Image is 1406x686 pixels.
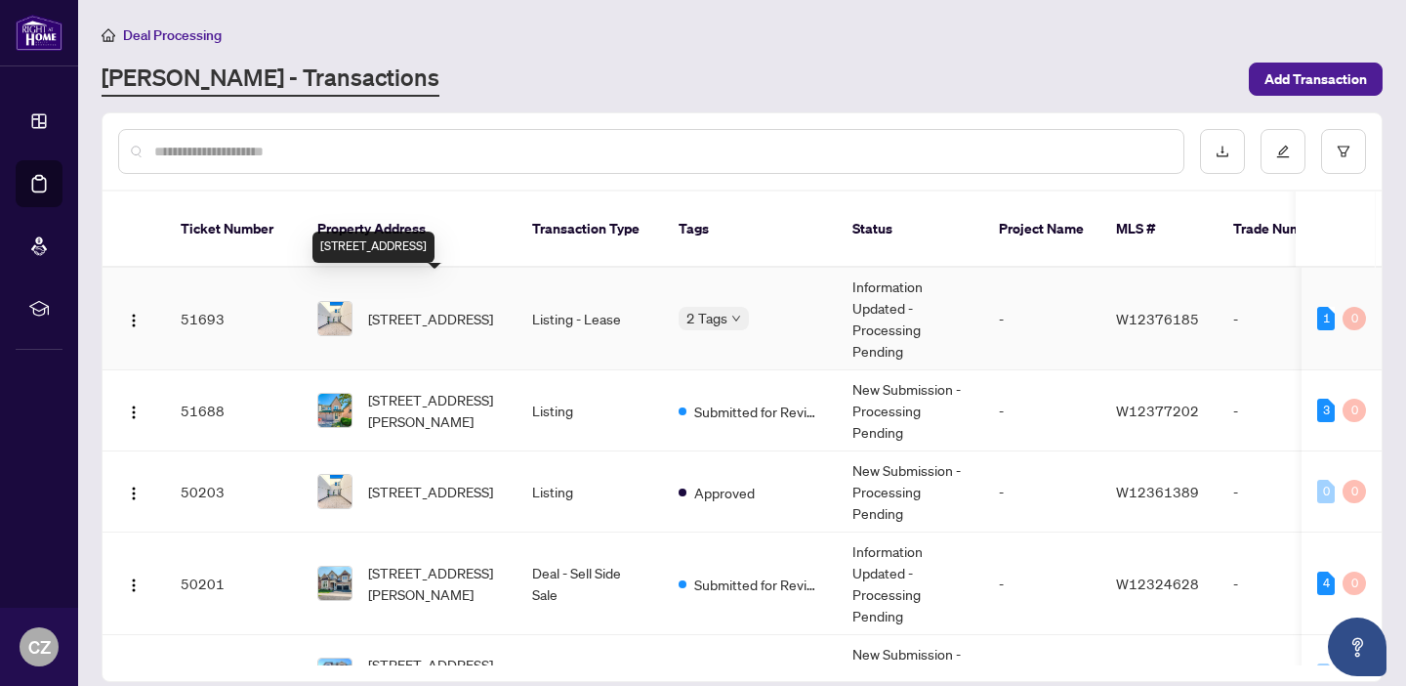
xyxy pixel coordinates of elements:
span: W12377202 [1116,402,1199,419]
td: - [983,370,1100,451]
button: Logo [118,303,149,334]
span: [STREET_ADDRESS] [368,308,493,329]
img: Logo [126,405,142,420]
td: Listing [517,370,663,451]
button: filter [1321,129,1366,174]
th: Ticket Number [165,192,302,268]
th: MLS # [1100,192,1218,268]
span: W12376185 [1116,310,1199,327]
div: 0 [1343,572,1366,595]
img: logo [16,15,62,51]
td: Listing [517,451,663,533]
div: 0 [1317,480,1335,503]
td: New Submission - Processing Pending [837,451,983,533]
img: thumbnail-img [318,567,351,600]
th: Property Address [302,192,517,268]
div: 0 [1343,480,1366,503]
td: - [983,268,1100,370]
td: Listing - Lease [517,268,663,370]
button: Add Transaction [1249,63,1383,96]
button: Logo [118,476,149,507]
td: - [1218,533,1354,635]
span: Submitted for Review [694,574,821,595]
div: [STREET_ADDRESS] [312,232,434,263]
button: Open asap [1328,618,1386,676]
div: 0 [1343,399,1366,422]
img: Logo [126,578,142,593]
img: thumbnail-img [318,475,351,508]
img: Logo [126,486,142,501]
img: thumbnail-img [318,302,351,335]
td: Information Updated - Processing Pending [837,268,983,370]
div: 0 [1343,307,1366,330]
th: Status [837,192,983,268]
th: Tags [663,192,837,268]
button: Logo [118,395,149,426]
span: download [1216,145,1229,158]
span: Add Transaction [1264,64,1367,95]
td: - [983,451,1100,533]
span: W12324628 [1116,575,1199,592]
img: thumbnail-img [318,394,351,427]
span: filter [1337,145,1350,158]
img: Logo [126,313,142,328]
td: 51693 [165,268,302,370]
td: - [983,533,1100,635]
td: - [1218,451,1354,533]
th: Transaction Type [517,192,663,268]
span: edit [1276,145,1290,158]
span: down [731,314,741,323]
button: download [1200,129,1245,174]
div: 1 [1317,307,1335,330]
button: edit [1261,129,1305,174]
span: Submitted for Review [694,401,821,422]
td: 50201 [165,533,302,635]
th: Project Name [983,192,1100,268]
span: [STREET_ADDRESS][PERSON_NAME] [368,389,501,432]
span: [STREET_ADDRESS][PERSON_NAME] [368,562,501,605]
div: 3 [1317,399,1335,422]
span: 2 Tags [686,307,727,329]
td: 50203 [165,451,302,533]
button: Logo [118,568,149,599]
span: CZ [28,633,51,661]
th: Trade Number [1218,192,1354,268]
span: Approved [694,482,755,503]
td: 51688 [165,370,302,451]
span: [STREET_ADDRESS] [368,481,493,502]
td: Information Updated - Processing Pending [837,533,983,635]
a: [PERSON_NAME] - Transactions [102,62,439,97]
span: home [102,28,115,42]
td: - [1218,268,1354,370]
td: Deal - Sell Side Sale [517,533,663,635]
span: Deal Processing [123,26,222,44]
div: 4 [1317,572,1335,595]
span: W12361389 [1116,483,1199,500]
td: New Submission - Processing Pending [837,370,983,451]
td: - [1218,370,1354,451]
